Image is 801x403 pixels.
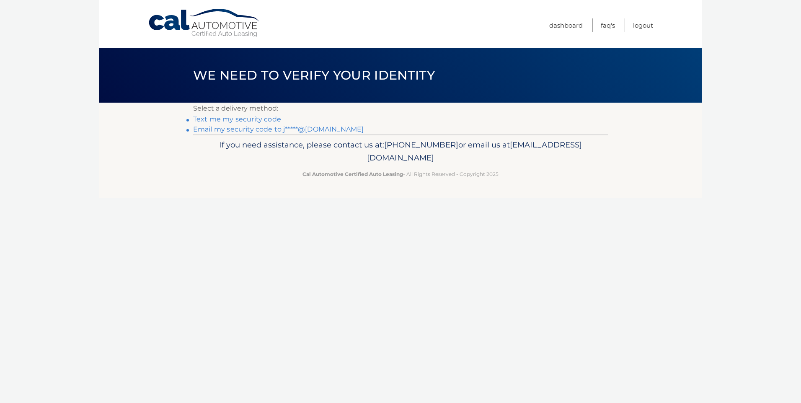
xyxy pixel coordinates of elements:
[601,18,615,32] a: FAQ's
[193,125,364,133] a: Email my security code to j*****@[DOMAIN_NAME]
[148,8,261,38] a: Cal Automotive
[633,18,653,32] a: Logout
[384,140,458,150] span: [PHONE_NUMBER]
[549,18,583,32] a: Dashboard
[199,138,602,165] p: If you need assistance, please contact us at: or email us at
[302,171,403,177] strong: Cal Automotive Certified Auto Leasing
[193,103,608,114] p: Select a delivery method:
[193,115,281,123] a: Text me my security code
[193,67,435,83] span: We need to verify your identity
[199,170,602,178] p: - All Rights Reserved - Copyright 2025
